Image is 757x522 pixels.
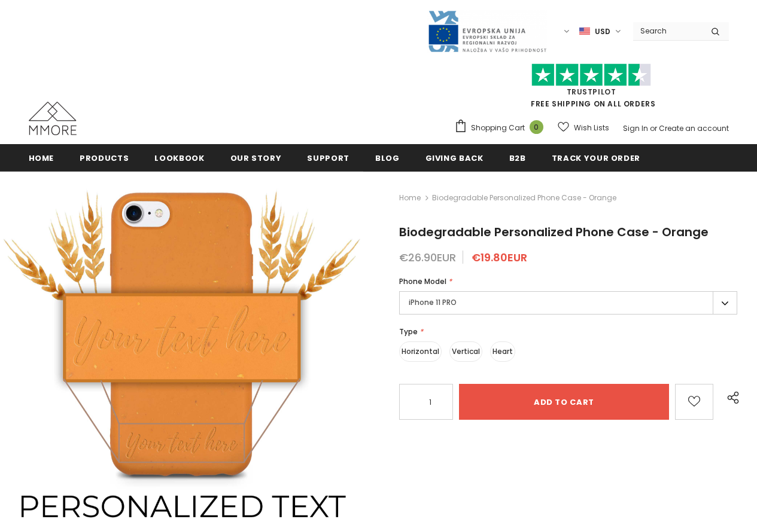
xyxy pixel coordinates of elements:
[558,117,609,138] a: Wish Lists
[399,291,737,315] label: iPhone 11 PRO
[154,152,204,164] span: Lookbook
[399,250,456,265] span: €26.90EUR
[399,326,418,337] span: Type
[29,144,54,171] a: Home
[449,341,482,362] label: Vertical
[509,152,526,164] span: B2B
[399,341,442,362] label: Horizontal
[29,102,77,135] img: MMORE Cases
[659,123,729,133] a: Create an account
[399,224,709,240] span: Biodegradable Personalized Phone Case - Orange
[623,123,648,133] a: Sign In
[307,144,349,171] a: support
[427,26,547,36] a: Javni Razpis
[230,144,282,171] a: Our Story
[650,123,657,133] span: or
[454,119,549,137] a: Shopping Cart 0
[530,120,543,134] span: 0
[399,276,446,286] span: Phone Model
[154,144,204,171] a: Lookbook
[454,69,729,109] span: FREE SHIPPING ON ALL ORDERS
[459,384,669,420] input: Add to cart
[425,144,484,171] a: Giving back
[425,152,484,164] span: Giving back
[471,122,525,134] span: Shopping Cart
[567,87,616,97] a: Trustpilot
[29,152,54,164] span: Home
[531,63,651,87] img: Trust Pilot Stars
[80,152,129,164] span: Products
[375,152,400,164] span: Blog
[399,191,421,205] a: Home
[432,191,616,205] span: Biodegradable Personalized Phone Case - Orange
[509,144,526,171] a: B2B
[552,144,640,171] a: Track your order
[595,26,610,38] span: USD
[472,250,527,265] span: €19.80EUR
[579,26,590,36] img: USD
[552,152,640,164] span: Track your order
[307,152,349,164] span: support
[490,341,515,362] label: Heart
[375,144,400,171] a: Blog
[230,152,282,164] span: Our Story
[80,144,129,171] a: Products
[633,22,702,39] input: Search Site
[574,122,609,134] span: Wish Lists
[427,10,547,53] img: Javni Razpis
